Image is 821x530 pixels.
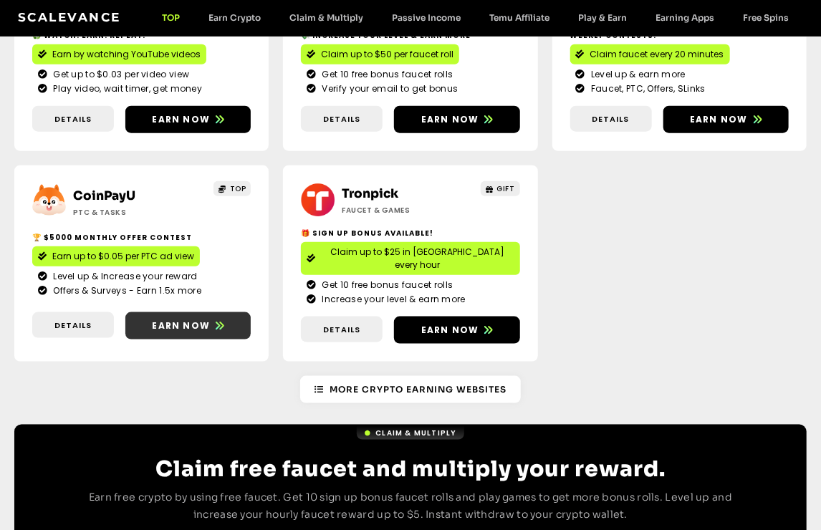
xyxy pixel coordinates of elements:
span: Verify your email to get bonus [319,82,458,95]
a: Earn now [125,312,251,339]
a: TOP [213,181,251,196]
a: CoinPayU [73,188,135,203]
span: Details [592,113,630,125]
span: Earn by watching YouTube videos [52,48,201,61]
span: Claim & Multiply [375,428,456,438]
a: Claim up to $50 per faucet roll [301,44,459,64]
a: Free Spins [729,12,803,23]
nav: Menu [148,12,803,23]
span: Offers & Surveys - Earn 1.5x more [49,284,201,297]
span: Claim faucet every 20 minutes [590,48,724,61]
a: Earn up to $0.05 per PTC ad view [32,246,200,266]
h2: Claim free faucet and multiply your reward. [72,456,749,482]
a: Details [301,317,383,343]
span: Claim up to $50 per faucet roll [321,48,453,61]
a: Claim & Multiply [357,426,464,440]
h2: Faucet & Games [342,205,456,216]
a: Earn now [394,106,519,133]
span: GIFT [497,183,515,194]
span: Claim up to $25 in [GEOGRAPHIC_DATA] every hour [321,246,514,271]
p: Earn free crypto by using free faucet. Get 10 sign up bonus faucet rolls and play games to get mo... [72,489,749,524]
a: Details [32,106,114,132]
span: Increase your level & earn more [319,293,466,306]
span: Level up & Increase your reward [49,270,197,283]
a: Earning Apps [641,12,729,23]
a: Earn now [663,106,789,133]
a: Temu Affiliate [475,12,564,23]
a: GIFT [481,181,520,196]
span: Earn now [421,324,479,337]
a: Details [570,106,652,132]
a: Scalevance [18,10,121,24]
span: Details [323,324,360,336]
a: Play & Earn [564,12,641,23]
span: Faucet, PTC, Offers, SLinks [587,82,706,95]
span: TOP [230,183,246,194]
span: Level up & earn more [587,68,686,81]
span: Earn up to $0.05 per PTC ad view [52,250,194,263]
a: More Crypto Earning Websites [300,376,521,403]
a: Claim up to $25 in [GEOGRAPHIC_DATA] every hour [301,242,519,275]
span: Details [54,113,92,125]
a: Claim faucet every 20 minutes [570,44,730,64]
span: Get up to $0.03 per video view [49,68,189,81]
a: Earn by watching YouTube videos [32,44,206,64]
a: Claim & Multiply [275,12,378,23]
span: Earn now [152,113,210,126]
h2: 🎁 Sign Up Bonus Available! [301,228,519,238]
h2: 🏆 $5000 Monthly Offer contest [32,232,251,243]
a: Passive Income [378,12,475,23]
span: Earn now [421,113,479,126]
span: More Crypto Earning Websites [330,383,506,396]
span: Earn now [152,319,210,332]
span: Get 10 free bonus faucet rolls [319,279,453,291]
span: Details [323,113,360,125]
a: Details [301,106,383,132]
span: Get 10 free bonus faucet rolls [319,68,453,81]
h2: ptc & Tasks [73,207,186,218]
a: Earn now [125,106,251,133]
a: Details [32,312,114,339]
a: TOP [148,12,194,23]
a: Earn now [394,317,519,344]
span: Play video, wait timer, get money [49,82,202,95]
span: Details [54,319,92,332]
span: Earn now [690,113,748,126]
a: Tronpick [342,186,399,201]
a: Earn Crypto [194,12,275,23]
